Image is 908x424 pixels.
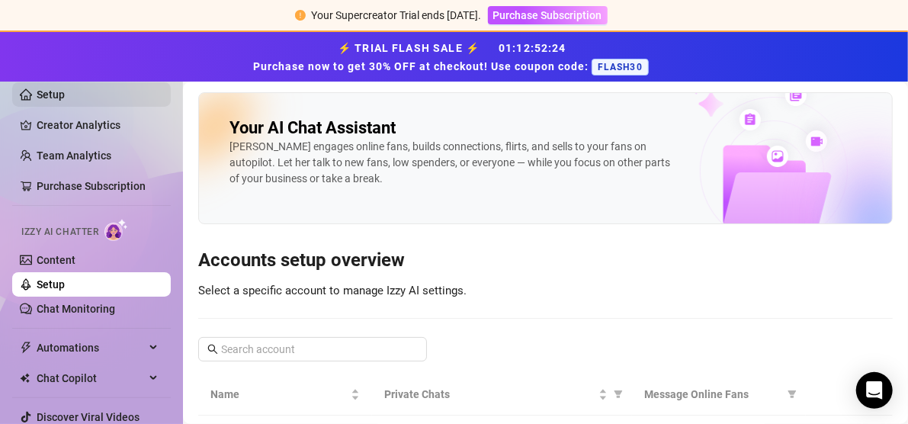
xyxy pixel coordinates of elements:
span: Chat Copilot [37,366,145,390]
span: Your Supercreator Trial ends [DATE]. [312,9,482,21]
span: exclamation-circle [295,10,306,21]
span: filter [611,383,626,406]
strong: ⚡ TRIAL FLASH SALE ⚡ [253,42,655,72]
a: Chat Monitoring [37,303,115,315]
th: Name [198,374,372,416]
span: Private Chats [384,386,596,403]
span: 01 : 12 : 52 : 24 [499,42,566,54]
img: ai-chatter-content-library-cLFOSyPT.png [656,68,892,223]
span: Select a specific account to manage Izzy AI settings. [198,284,467,297]
input: Search account [221,341,406,358]
span: FLASH30 [592,59,649,75]
span: Purchase Subscription [493,9,602,21]
a: Creator Analytics [37,113,159,137]
img: AI Chatter [104,219,128,241]
a: Team Analytics [37,149,111,162]
a: Purchase Subscription [37,180,146,192]
span: Izzy AI Chatter [21,225,98,239]
th: Private Chats [372,374,633,416]
span: filter [784,383,800,406]
div: Open Intercom Messenger [856,372,893,409]
a: Discover Viral Videos [37,411,140,423]
span: thunderbolt [20,342,32,354]
a: Content [37,254,75,266]
span: Message Online Fans [644,386,781,403]
span: search [207,344,218,355]
a: Purchase Subscription [488,9,608,21]
h2: Your AI Chat Assistant [229,117,396,139]
a: Setup [37,278,65,291]
strong: Purchase now to get 30% OFF at checkout! Use coupon code: [253,60,592,72]
div: [PERSON_NAME] engages online fans, builds connections, flirts, and sells to your fans on autopilo... [229,139,672,187]
button: Purchase Subscription [488,6,608,24]
img: Chat Copilot [20,373,30,384]
span: Automations [37,336,145,360]
h3: Accounts setup overview [198,249,893,273]
span: filter [614,390,623,399]
span: Name [210,386,348,403]
span: filter [788,390,797,399]
a: Setup [37,88,65,101]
